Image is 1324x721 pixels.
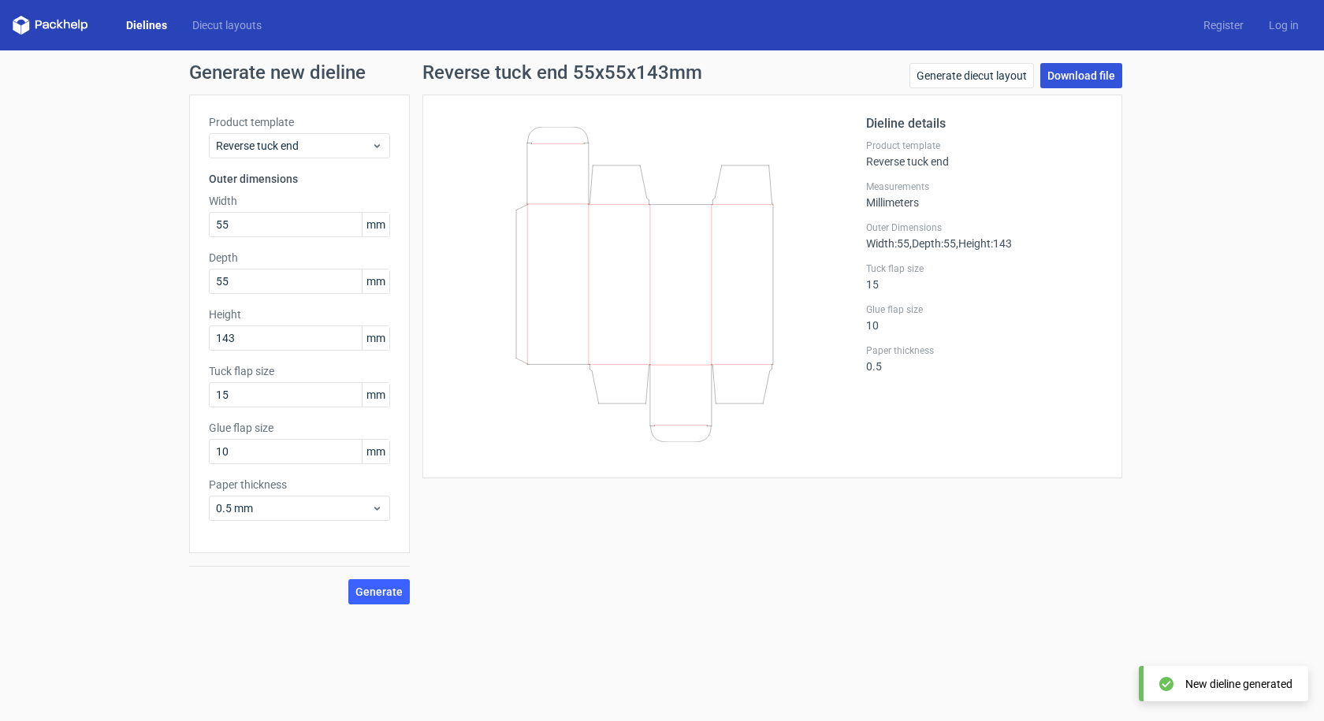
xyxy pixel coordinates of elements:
[180,17,274,33] a: Diecut layouts
[866,344,1103,357] label: Paper thickness
[209,363,390,379] label: Tuck flap size
[866,262,1103,275] label: Tuck flap size
[113,17,180,33] a: Dielines
[189,63,1135,82] h1: Generate new dieline
[866,344,1103,373] div: 0.5
[209,193,390,209] label: Width
[866,221,1103,234] label: Outer Dimensions
[1040,63,1122,88] a: Download file
[348,579,410,604] button: Generate
[866,180,1103,209] div: Millimeters
[362,383,389,407] span: mm
[209,477,390,492] label: Paper thickness
[362,440,389,463] span: mm
[209,250,390,266] label: Depth
[355,586,403,597] span: Generate
[1185,676,1292,692] div: New dieline generated
[209,114,390,130] label: Product template
[866,262,1103,291] div: 15
[866,139,1103,168] div: Reverse tuck end
[866,180,1103,193] label: Measurements
[909,237,956,250] span: , Depth : 55
[422,63,702,82] h1: Reverse tuck end 55x55x143mm
[362,269,389,293] span: mm
[956,237,1012,250] span: , Height : 143
[209,171,390,187] h3: Outer dimensions
[209,307,390,322] label: Height
[866,139,1103,152] label: Product template
[1191,17,1256,33] a: Register
[866,237,909,250] span: Width : 55
[1256,17,1311,33] a: Log in
[866,114,1103,133] h2: Dieline details
[362,326,389,350] span: mm
[362,213,389,236] span: mm
[866,303,1103,316] label: Glue flap size
[866,303,1103,332] div: 10
[216,138,371,154] span: Reverse tuck end
[216,500,371,516] span: 0.5 mm
[909,63,1034,88] a: Generate diecut layout
[209,420,390,436] label: Glue flap size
